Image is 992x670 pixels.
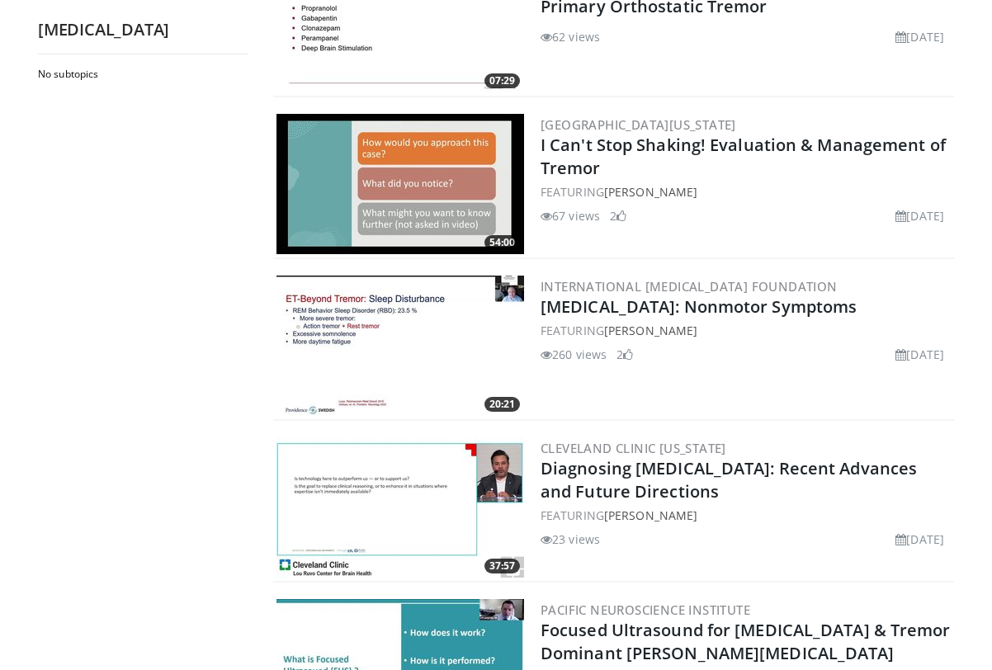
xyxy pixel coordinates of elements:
span: 54:00 [484,235,520,250]
img: f6cafd2c-1e33-4ab6-88cb-ae9c06679205.300x170_q85_crop-smart_upscale.jpg [276,437,524,578]
a: [PERSON_NAME] [604,323,697,338]
li: [DATE] [895,531,944,548]
a: Cleveland Clinic [US_STATE] [541,440,726,456]
li: 260 views [541,346,607,363]
li: [DATE] [895,28,944,45]
h2: No subtopics [38,68,244,81]
a: 20:21 [276,276,524,416]
a: 54:00 [276,114,524,254]
span: 20:21 [484,397,520,412]
img: 0784c0d1-7649-4b72-b441-dbb7d00289db.300x170_q85_crop-smart_upscale.jpg [276,114,524,254]
a: Focused Ultrasound for [MEDICAL_DATA] & Tremor Dominant [PERSON_NAME][MEDICAL_DATA] [541,619,951,664]
li: 2 [610,207,626,224]
li: 62 views [541,28,600,45]
a: International [MEDICAL_DATA] Foundation [541,278,838,295]
a: [MEDICAL_DATA]: Nonmotor Symptoms [541,295,857,318]
div: FEATURING [541,507,951,524]
a: Diagnosing [MEDICAL_DATA]: Recent Advances and Future Directions [541,457,917,503]
li: 23 views [541,531,600,548]
li: [DATE] [895,207,944,224]
a: I Can't Stop Shaking! Evaluation & Management of Tremor [541,134,946,179]
span: 07:29 [484,73,520,88]
div: FEATURING [541,183,951,201]
li: 2 [616,346,633,363]
h2: [MEDICAL_DATA] [38,19,248,40]
a: Pacific Neuroscience Institute [541,602,750,618]
li: [DATE] [895,346,944,363]
img: b3f5be24-8433-4252-8e75-e32b72bd8baf.300x170_q85_crop-smart_upscale.jpg [276,276,524,416]
span: 37:57 [484,559,520,573]
div: FEATURING [541,322,951,339]
a: [PERSON_NAME] [604,507,697,523]
a: [PERSON_NAME] [604,184,697,200]
li: 67 views [541,207,600,224]
a: [GEOGRAPHIC_DATA][US_STATE] [541,116,736,133]
a: 37:57 [276,437,524,578]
